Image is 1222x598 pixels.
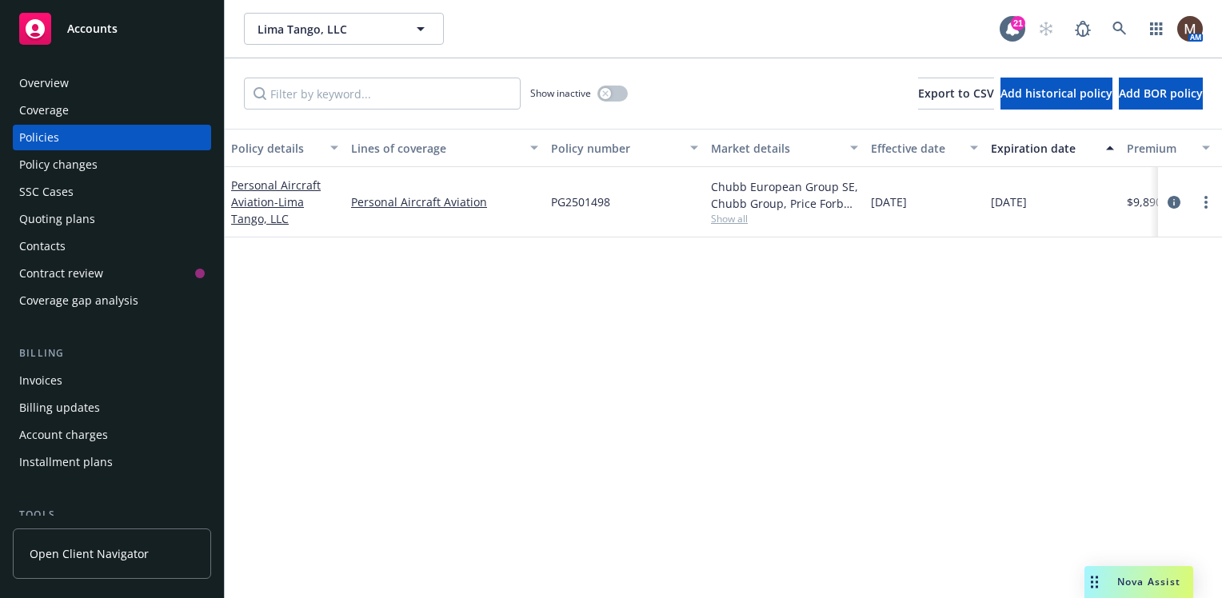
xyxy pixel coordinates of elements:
a: Switch app [1140,13,1172,45]
div: Expiration date [991,140,1096,157]
a: Start snowing [1030,13,1062,45]
div: Contract review [19,261,103,286]
a: Installment plans [13,449,211,475]
div: Policy number [551,140,681,157]
div: Quoting plans [19,206,95,232]
div: Billing updates [19,395,100,421]
div: Lines of coverage [351,140,521,157]
a: Search [1104,13,1136,45]
div: Coverage [19,98,69,123]
a: Coverage gap analysis [13,288,211,313]
a: Contract review [13,261,211,286]
span: Add BOR policy [1119,86,1203,101]
button: Policy details [225,129,345,167]
button: Effective date [865,129,984,167]
span: Show inactive [530,86,591,100]
a: Report a Bug [1067,13,1099,45]
a: Policies [13,125,211,150]
span: Lima Tango, LLC [258,21,396,38]
img: photo [1177,16,1203,42]
a: Policy changes [13,152,211,177]
span: $9,890.00 [1127,193,1178,210]
div: Billing [13,345,211,361]
a: circleInformation [1164,193,1184,212]
button: Nova Assist [1084,566,1193,598]
a: Personal Aircraft Aviation [351,193,538,210]
span: Export to CSV [918,86,994,101]
button: Policy number [545,129,705,167]
span: Show all [711,212,858,225]
div: SSC Cases [19,179,74,205]
div: Coverage gap analysis [19,288,138,313]
div: Overview [19,70,69,96]
button: Lines of coverage [345,129,545,167]
a: Account charges [13,422,211,448]
div: Policies [19,125,59,150]
div: 21 [1011,16,1025,30]
span: Add historical policy [1000,86,1112,101]
div: Invoices [19,368,62,393]
a: Accounts [13,6,211,51]
span: Nova Assist [1117,575,1180,588]
button: Add BOR policy [1119,78,1203,110]
span: [DATE] [871,193,907,210]
span: [DATE] [991,193,1027,210]
div: Premium [1127,140,1192,157]
button: Expiration date [984,129,1120,167]
span: PG2501498 [551,193,610,210]
a: SSC Cases [13,179,211,205]
a: Contacts [13,233,211,259]
button: Lima Tango, LLC [244,13,444,45]
div: Market details [711,140,841,157]
input: Filter by keyword... [244,78,521,110]
div: Chubb European Group SE, Chubb Group, Price Forbes & Partners [711,178,858,212]
button: Premium [1120,129,1216,167]
div: Policy details [231,140,321,157]
a: more [1196,193,1216,212]
div: Policy changes [19,152,98,177]
span: Accounts [67,22,118,35]
span: Open Client Navigator [30,545,149,562]
button: Export to CSV [918,78,994,110]
button: Add historical policy [1000,78,1112,110]
button: Market details [705,129,865,167]
div: Contacts [19,233,66,259]
div: Effective date [871,140,960,157]
a: Quoting plans [13,206,211,232]
a: Overview [13,70,211,96]
div: Drag to move [1084,566,1104,598]
div: Account charges [19,422,108,448]
a: Invoices [13,368,211,393]
a: Billing updates [13,395,211,421]
div: Installment plans [19,449,113,475]
div: Tools [13,507,211,523]
a: Coverage [13,98,211,123]
a: Personal Aircraft Aviation [231,177,321,226]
